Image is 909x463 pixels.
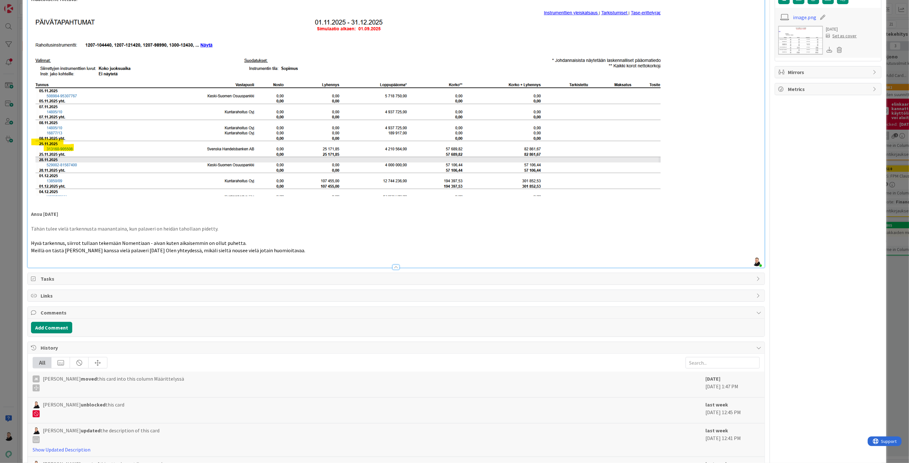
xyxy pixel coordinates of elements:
[793,13,816,21] a: image.png
[31,240,246,246] span: Hyvä tarkennus, siirrot tullaan tekemään Nomentiaan - aivan kuten aikaisemmin on ollut puhetta.
[31,322,72,333] button: Add Comment
[43,401,124,417] span: [PERSON_NAME] this card
[705,427,728,434] b: last week
[31,225,761,232] p: Tähän tulee vielä tarkennusta maanantaina, kun palaveri on heidän tahollaan pidetty.
[31,10,661,196] img: image.png
[33,446,90,453] a: Show Updated Description
[33,376,40,383] div: JK
[13,1,29,9] span: Support
[41,292,753,300] span: Links
[788,68,870,76] span: Mirrors
[33,357,51,368] div: All
[31,211,58,217] strong: Ansu [DATE]
[705,376,720,382] b: [DATE]
[41,275,753,283] span: Tasks
[43,375,184,391] span: [PERSON_NAME] this card into this column Määrittelyssä
[41,344,753,352] span: History
[705,401,728,408] b: last week
[81,427,100,434] b: updated
[33,401,40,408] img: AN
[752,257,761,266] img: KHqomuoKQRjoNQxyxxwtZmjOUFPU5med.jpg
[81,401,105,408] b: unblocked
[705,375,760,394] div: [DATE] 1:47 PM
[826,26,857,33] div: [DATE]
[788,85,870,93] span: Metrics
[43,427,159,443] span: [PERSON_NAME] the description of this card
[81,376,97,382] b: moved
[41,309,753,316] span: Comments
[31,247,305,254] span: Meillä on tästä [PERSON_NAME] kanssa vielä palaveri [DATE] Olen yhteydessä, mikäli sieltä nousee ...
[705,401,760,420] div: [DATE] 12:45 PM
[826,33,857,39] div: Set as cover
[33,427,40,434] img: AN
[705,427,760,453] div: [DATE] 12:41 PM
[686,357,760,368] input: Search...
[826,46,833,54] div: Download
